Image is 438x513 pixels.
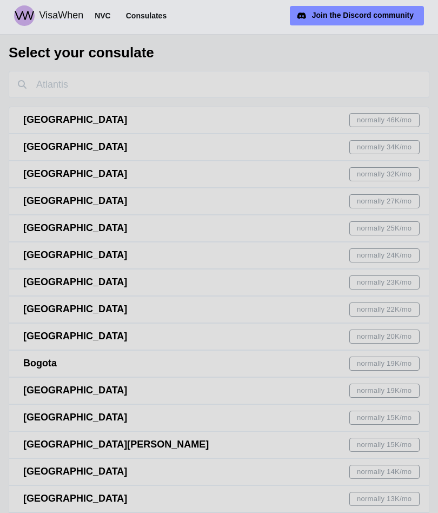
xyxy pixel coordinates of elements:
[23,412,127,423] span: [GEOGRAPHIC_DATA]
[39,8,83,23] div: VisaWhen
[126,9,167,22] span: Consulates
[357,195,412,208] span: normally 27K /mo
[9,485,429,512] a: [GEOGRAPHIC_DATA]normally 13K/mo
[95,9,111,22] span: NVC
[23,439,209,450] span: [GEOGRAPHIC_DATA][PERSON_NAME]
[9,242,429,269] a: [GEOGRAPHIC_DATA]normally 24K/mo
[9,161,429,188] a: [GEOGRAPHIC_DATA]normally 32K/mo
[357,330,412,343] span: normally 20K /mo
[23,114,127,125] span: [GEOGRAPHIC_DATA]
[23,331,127,341] span: [GEOGRAPHIC_DATA]
[312,10,414,22] div: Join the Discord community
[357,303,412,316] span: normally 22K /mo
[9,350,429,377] a: Bogotanormally 19K/mo
[357,438,412,451] span: normally 15K /mo
[9,377,429,404] a: [GEOGRAPHIC_DATA]normally 19K/mo
[357,168,412,181] span: normally 32K /mo
[357,411,412,424] span: normally 15K /mo
[9,404,429,431] a: [GEOGRAPHIC_DATA]normally 15K/mo
[290,6,424,25] a: Join the Discord community
[357,114,412,127] span: normally 46K /mo
[23,466,127,477] span: [GEOGRAPHIC_DATA]
[357,222,412,235] span: normally 25K /mo
[9,269,429,296] a: [GEOGRAPHIC_DATA]normally 23K/mo
[23,141,127,152] span: [GEOGRAPHIC_DATA]
[357,141,412,154] span: normally 34K /mo
[9,134,429,161] a: [GEOGRAPHIC_DATA]normally 34K/mo
[23,277,127,287] span: [GEOGRAPHIC_DATA]
[23,358,57,369] span: Bogota
[23,195,127,206] span: [GEOGRAPHIC_DATA]
[9,43,429,62] h2: Select your consulate
[23,168,127,179] span: [GEOGRAPHIC_DATA]
[23,249,127,260] span: [GEOGRAPHIC_DATA]
[9,296,429,323] a: [GEOGRAPHIC_DATA]normally 22K/mo
[9,188,429,215] a: [GEOGRAPHIC_DATA]normally 27K/mo
[121,9,171,23] button: Consulates
[357,249,412,262] span: normally 24K /mo
[357,465,412,478] span: normally 14K /mo
[14,5,35,26] img: Logo for VisaWhen
[9,431,429,458] a: [GEOGRAPHIC_DATA][PERSON_NAME]normally 15K/mo
[23,222,127,233] span: [GEOGRAPHIC_DATA]
[9,458,429,485] a: [GEOGRAPHIC_DATA]normally 14K/mo
[90,9,116,23] button: NVC
[9,215,429,242] a: [GEOGRAPHIC_DATA]normally 25K/mo
[357,276,412,289] span: normally 23K /mo
[357,357,412,370] span: normally 19K /mo
[23,304,127,314] span: [GEOGRAPHIC_DATA]
[23,493,127,504] span: [GEOGRAPHIC_DATA]
[357,384,412,397] span: normally 19K /mo
[357,492,412,505] span: normally 13K /mo
[23,385,127,396] span: [GEOGRAPHIC_DATA]
[9,107,429,134] a: [GEOGRAPHIC_DATA]normally 46K/mo
[9,323,429,350] a: [GEOGRAPHIC_DATA]normally 20K/mo
[9,71,429,98] input: Atlantis
[14,5,83,26] a: Logo for VisaWhen VisaWhen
